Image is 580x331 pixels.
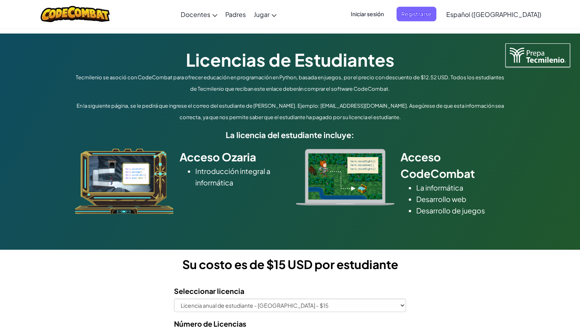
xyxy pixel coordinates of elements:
[250,4,281,25] a: Jugar
[181,10,210,19] span: Docentes
[296,149,395,206] img: type_real_code.png
[416,205,505,216] li: Desarrollo de juegos
[174,285,244,297] label: Seleccionar licencia
[73,47,507,72] h1: Licencias de Estudiantes
[73,129,507,141] h5: La licencia del estudiante incluye:
[397,7,436,21] button: Registrarse
[400,149,505,182] h2: Acceso CodeCombat
[442,4,545,25] a: Español ([GEOGRAPHIC_DATA])
[254,10,269,19] span: Jugar
[446,10,541,19] span: Español ([GEOGRAPHIC_DATA])
[346,7,389,21] button: Iniciar sesión
[416,193,505,205] li: Desarrollo web
[41,6,110,22] img: CodeCombat logo
[416,182,505,193] li: La informática
[75,149,174,214] img: ozaria_acodus.png
[73,100,507,123] p: En la siguiente página, se le pedirá que ingrese el correo del estudiante de [PERSON_NAME]. Ejemp...
[195,165,284,188] li: Introducción integral a informática
[180,149,284,165] h2: Acceso Ozaria
[174,318,246,329] label: Número de Licencias
[221,4,250,25] a: Padres
[73,72,507,95] p: Tecmilenio se asoció con CodeCombat para ofrecer educación en programación en Python, basada en j...
[177,4,221,25] a: Docentes
[505,43,570,67] img: Tecmilenio logo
